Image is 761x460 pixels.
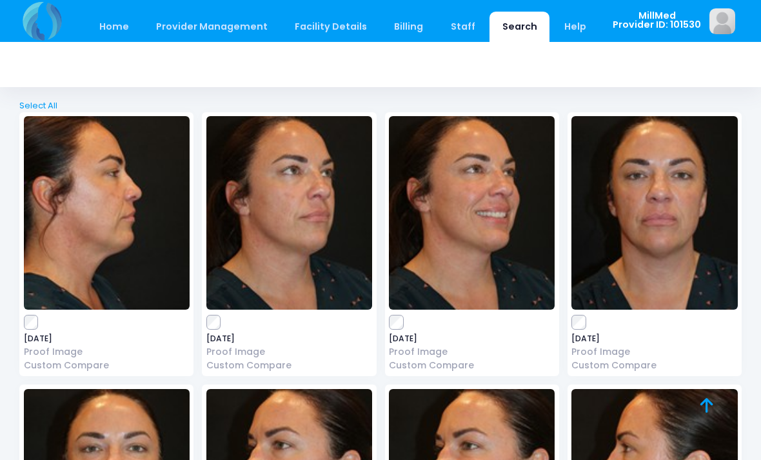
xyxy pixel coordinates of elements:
span: MillMed Provider ID: 101530 [613,11,701,30]
img: image [24,116,190,310]
a: Billing [382,12,436,42]
span: [DATE] [206,335,372,343]
a: Provider Management [143,12,280,42]
a: Custom Compare [571,359,737,372]
img: image [389,116,555,310]
a: Home [86,12,141,42]
span: [DATE] [389,335,555,343]
a: Custom Compare [24,359,190,372]
a: Proof Image [389,345,555,359]
a: Proof Image [24,345,190,359]
a: Custom Compare [206,359,372,372]
a: Facility Details [282,12,380,42]
a: Select All [15,99,746,112]
span: [DATE] [24,335,190,343]
img: image [709,8,735,34]
a: Staff [438,12,488,42]
span: [DATE] [571,335,737,343]
a: Proof Image [206,345,372,359]
a: Help [552,12,599,42]
img: image [206,116,372,310]
a: Search [489,12,549,42]
img: image [571,116,737,310]
a: Custom Compare [389,359,555,372]
a: Proof Image [571,345,737,359]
